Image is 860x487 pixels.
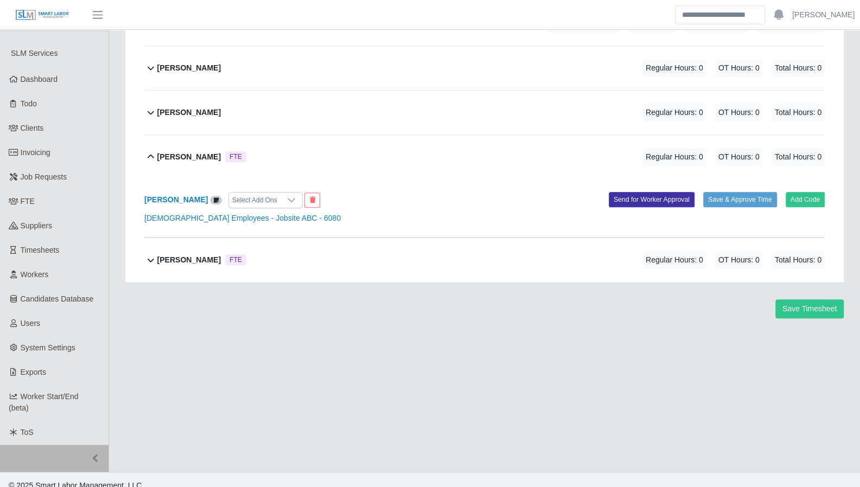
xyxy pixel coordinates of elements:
div: Full-Time Employee [225,254,246,265]
button: Add Code [786,192,825,207]
span: Total Hours: 0 [772,59,825,77]
span: Regular Hours: 0 [642,251,706,269]
span: Workers [21,270,49,279]
button: Save Timesheet [775,299,844,318]
div: Select Add Ons [229,193,281,208]
span: Total Hours: 0 [772,251,825,269]
span: FTE [230,152,242,161]
a: [PERSON_NAME] [144,195,208,204]
span: OT Hours: 0 [715,148,763,166]
span: OT Hours: 0 [715,251,763,269]
span: Invoicing [21,148,50,157]
span: Timesheets [21,246,60,254]
span: ToS [21,428,34,437]
span: Regular Hours: 0 [642,104,706,121]
span: System Settings [21,343,75,352]
span: Regular Hours: 0 [642,59,706,77]
b: [PERSON_NAME] [157,151,221,163]
span: Suppliers [21,221,52,230]
span: FTE [230,255,242,264]
span: Job Requests [21,172,67,181]
span: FTE [21,197,35,206]
button: [PERSON_NAME] Regular Hours: 0 OT Hours: 0 Total Hours: 0 [144,91,825,134]
span: OT Hours: 0 [715,104,763,121]
button: Save & Approve Time [703,192,777,207]
span: Clients [21,124,44,132]
button: End Worker & Remove from the Timesheet [304,193,320,208]
span: Exports [21,368,46,376]
button: [PERSON_NAME] FTE Regular Hours: 0 OT Hours: 0 Total Hours: 0 [144,238,825,282]
span: Worker Start/End (beta) [9,392,79,412]
a: View/Edit Notes [210,195,222,204]
span: Total Hours: 0 [772,104,825,121]
span: Regular Hours: 0 [642,148,706,166]
span: Users [21,319,41,328]
a: [PERSON_NAME] [792,9,855,21]
img: SLM Logo [15,9,69,21]
button: [PERSON_NAME] FTE Regular Hours: 0 OT Hours: 0 Total Hours: 0 [144,135,825,179]
span: SLM Services [11,49,58,57]
div: Full-Time Employee [225,151,246,162]
span: Total Hours: 0 [772,148,825,166]
button: Send for Worker Approval [609,192,695,207]
span: Candidates Database [21,294,94,303]
b: [PERSON_NAME] [157,254,221,266]
b: [PERSON_NAME] [157,62,221,74]
span: Dashboard [21,75,58,84]
span: OT Hours: 0 [715,59,763,77]
button: [PERSON_NAME] Regular Hours: 0 OT Hours: 0 Total Hours: 0 [144,46,825,90]
b: [PERSON_NAME] [157,107,221,118]
span: Todo [21,99,37,108]
a: [DEMOGRAPHIC_DATA] Employees - Jobsite ABC - 6080 [144,214,341,222]
input: Search [675,5,765,24]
